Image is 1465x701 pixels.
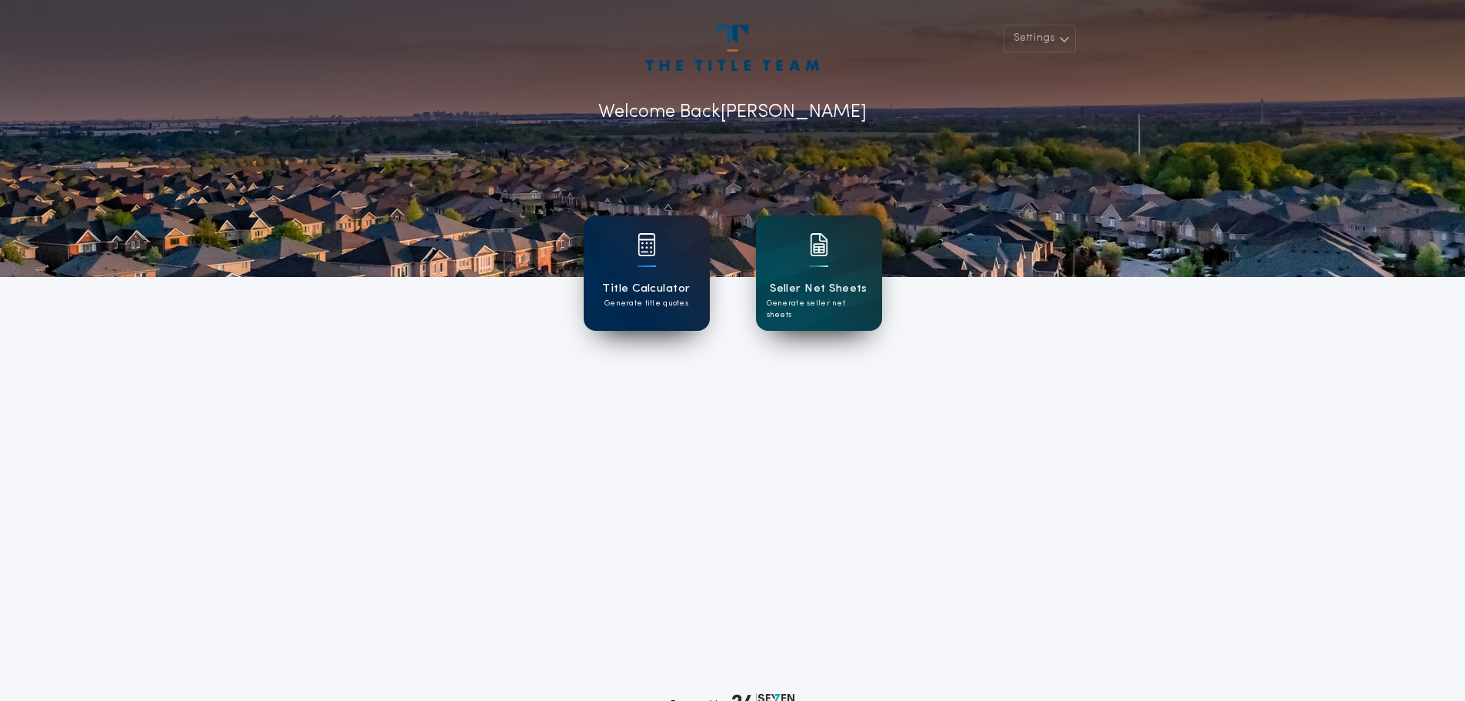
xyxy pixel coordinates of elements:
[584,215,710,331] a: card iconTitle CalculatorGenerate title quotes
[638,233,656,256] img: card icon
[1004,25,1076,52] button: Settings
[767,298,871,321] p: Generate seller net sheets
[810,233,828,256] img: card icon
[598,98,867,126] p: Welcome Back [PERSON_NAME]
[646,25,818,71] img: account-logo
[770,280,867,298] h1: Seller Net Sheets
[602,280,690,298] h1: Title Calculator
[604,298,688,309] p: Generate title quotes
[756,215,882,331] a: card iconSeller Net SheetsGenerate seller net sheets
